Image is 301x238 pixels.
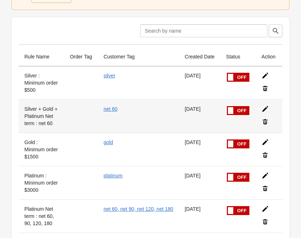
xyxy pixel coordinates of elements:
a: net 60, net 90, net 120, net 180 [104,206,173,212]
td: [DATE] [179,199,220,233]
th: Customer Tag [98,47,179,66]
th: Gold : Minimum order $1500 [19,133,64,166]
a: gold [104,139,113,145]
th: Silver + Gold + Platinum Net term : net 60 [19,99,64,133]
td: [DATE] [179,99,220,133]
td: [DATE] [179,66,220,99]
th: Created Date [179,47,220,66]
a: silver [104,73,115,78]
input: Search by name [140,24,267,37]
th: Rule Name [19,47,64,66]
th: Status [220,47,256,66]
a: net 60 [104,106,118,112]
th: Platinum Net term : net 60, 90, 120, 180 [19,199,64,233]
td: [DATE] [179,133,220,166]
th: Action [256,47,282,66]
th: Platinum : Minimum order $3000 [19,166,64,199]
th: Silver : Minimum order $500 [19,66,64,99]
td: [DATE] [179,166,220,199]
th: Order Tag [64,47,98,66]
a: platinum [104,173,123,178]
